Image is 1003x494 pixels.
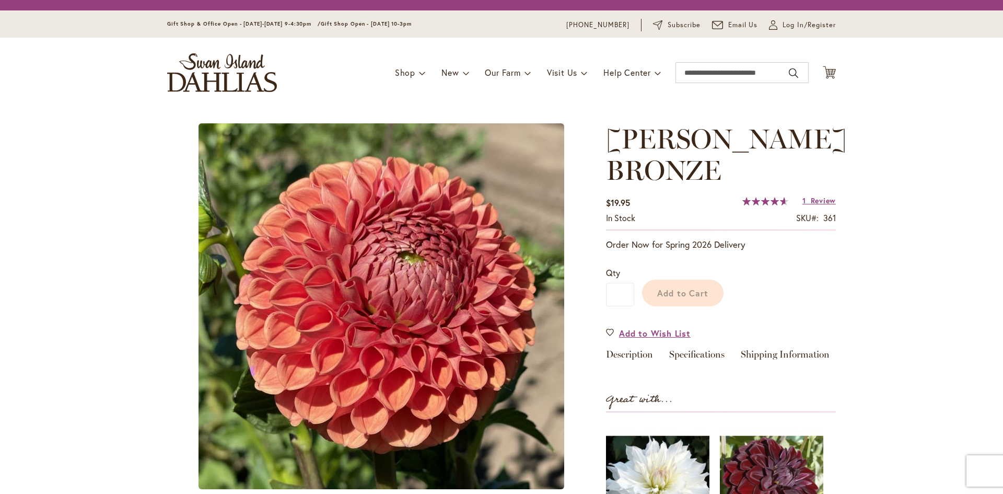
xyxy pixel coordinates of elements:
[606,391,673,408] strong: Great with...
[199,123,564,489] img: main product photo
[802,196,836,205] a: 1 Review
[606,238,836,251] p: Order Now for Spring 2026 Delivery
[395,67,415,78] span: Shop
[547,67,577,78] span: Visit Us
[606,197,630,208] span: $19.95
[669,350,725,365] a: Specifications
[741,350,830,365] a: Shipping Information
[566,20,629,30] a: [PHONE_NUMBER]
[606,350,836,365] div: Detailed Product Info
[802,196,806,205] span: 1
[823,212,836,224] div: 361
[167,53,277,92] a: store logo
[485,67,520,78] span: Our Farm
[619,327,691,339] span: Add to Wish List
[606,122,847,187] span: [PERSON_NAME] BRONZE
[8,457,37,486] iframe: Launch Accessibility Center
[811,196,836,205] span: Review
[606,350,653,365] a: Description
[728,20,758,30] span: Email Us
[606,212,635,224] div: Availability
[606,212,635,223] span: In stock
[606,267,620,278] span: Qty
[783,20,836,30] span: Log In/Register
[712,20,758,30] a: Email Us
[441,67,459,78] span: New
[603,67,651,78] span: Help Center
[606,327,691,339] a: Add to Wish List
[653,20,701,30] a: Subscribe
[789,65,798,82] button: Search
[796,212,819,223] strong: SKU
[167,20,321,27] span: Gift Shop & Office Open - [DATE]-[DATE] 9-4:30pm /
[742,197,788,205] div: 93%
[668,20,701,30] span: Subscribe
[321,20,412,27] span: Gift Shop Open - [DATE] 10-3pm
[769,20,836,30] a: Log In/Register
